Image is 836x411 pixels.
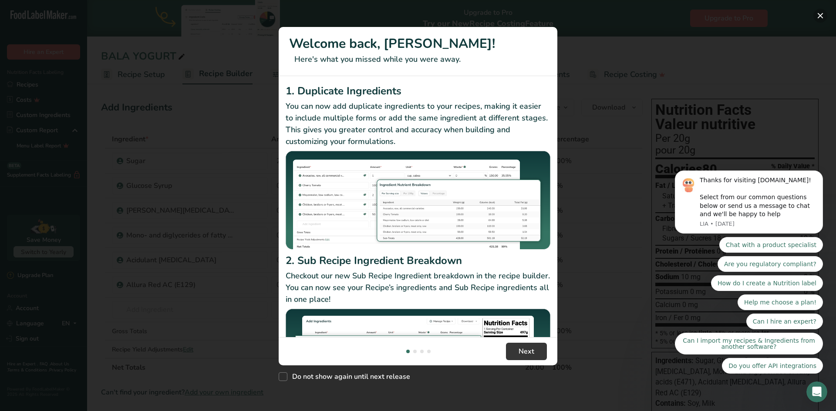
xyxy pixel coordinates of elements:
[286,253,550,268] h2: 2. Sub Recipe Ingredient Breakdown
[286,100,550,147] p: You can now add duplicate ingredients to your recipes, making it easier to include multiple forms...
[289,53,547,65] p: Here's what you missed while you were away.
[286,151,550,250] img: Duplicate Ingredients
[506,343,547,360] button: Next
[286,270,550,305] p: Checkout our new Sub Recipe Ingredient breakdown in the recipe builder. You can now see your Reci...
[286,309,550,408] img: Sub Recipe Ingredient Breakdown
[287,372,410,381] span: Do not show again until next release
[806,381,827,402] iframe: Intercom live chat
[662,61,836,388] iframe: Intercom notifications message
[289,34,547,53] h1: Welcome back, [PERSON_NAME]!
[519,346,534,357] span: Next
[286,83,550,99] h2: 1. Duplicate Ingredients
